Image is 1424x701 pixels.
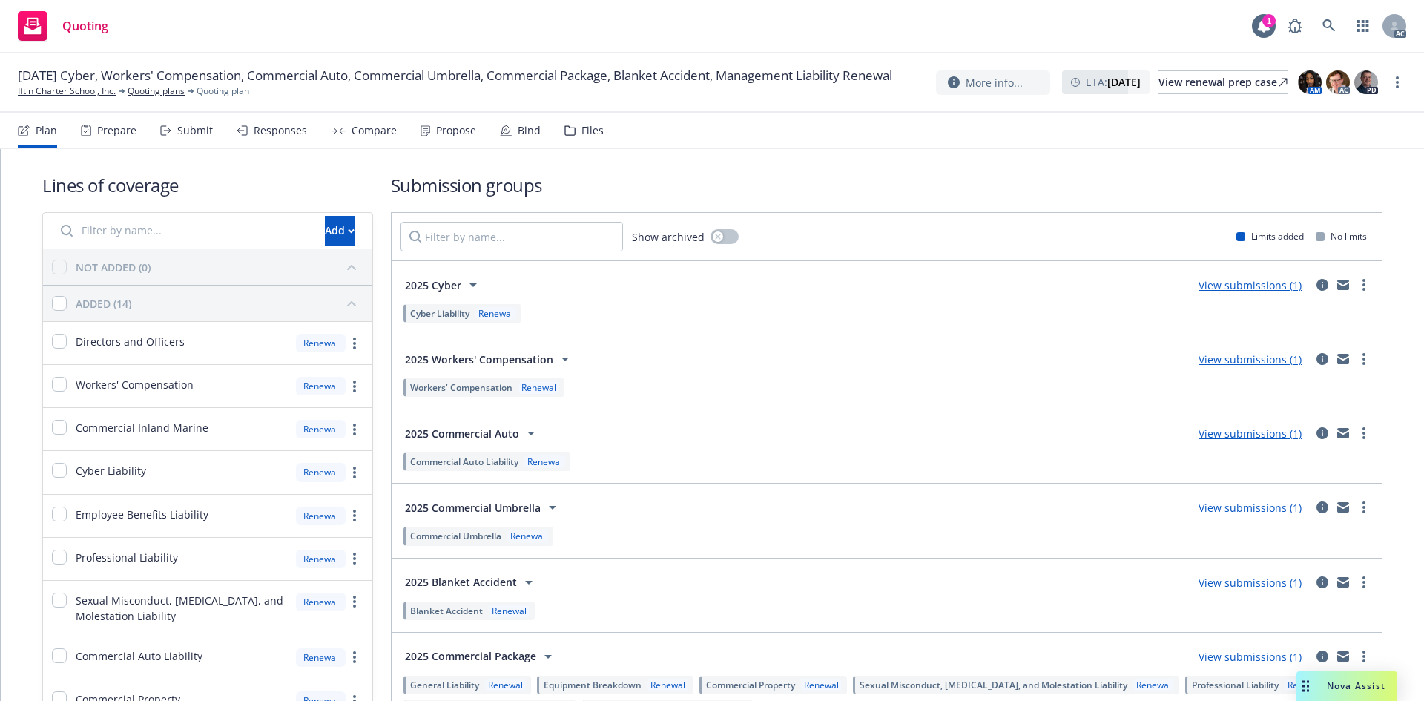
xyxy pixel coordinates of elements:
[346,421,363,438] a: more
[507,530,548,542] div: Renewal
[410,679,479,691] span: General Liability
[12,5,114,47] a: Quoting
[1313,276,1331,294] a: circleInformation
[410,605,483,617] span: Blanket Accident
[346,507,363,524] a: more
[197,85,249,98] span: Quoting plan
[647,679,688,691] div: Renewal
[76,377,194,392] span: Workers' Compensation
[489,605,530,617] div: Renewal
[1388,73,1406,91] a: more
[1296,671,1315,701] div: Drag to move
[1326,70,1350,94] img: photo
[76,296,131,312] div: ADDED (14)
[1354,70,1378,94] img: photo
[1199,352,1302,366] a: View submissions (1)
[1334,648,1352,665] a: mail
[18,67,892,85] span: [DATE] Cyber, Workers' Compensation, Commercial Auto, Commercial Umbrella, Commercial Package, Bl...
[632,229,705,245] span: Show archived
[296,377,346,395] div: Renewal
[296,648,346,667] div: Renewal
[62,20,108,32] span: Quoting
[42,173,373,197] h1: Lines of coverage
[296,420,346,438] div: Renewal
[97,125,136,136] div: Prepare
[405,574,517,590] span: 2025 Blanket Accident
[1313,648,1331,665] a: circleInformation
[1236,230,1304,243] div: Limits added
[1285,679,1325,691] div: Renewal
[436,125,476,136] div: Propose
[1355,350,1373,368] a: more
[346,335,363,352] a: more
[706,679,795,691] span: Commercial Property
[400,642,561,671] button: 2025 Commercial Package
[1334,350,1352,368] a: mail
[410,307,469,320] span: Cyber Liability
[410,455,518,468] span: Commercial Auto Liability
[296,334,346,352] div: Renewal
[1334,498,1352,516] a: mail
[405,648,536,664] span: 2025 Commercial Package
[1158,71,1288,93] div: View renewal prep case
[325,217,355,245] div: Add
[1355,424,1373,442] a: more
[400,344,578,374] button: 2025 Workers' Compensation
[400,222,623,251] input: Filter by name...
[1158,70,1288,94] a: View renewal prep case
[76,507,208,522] span: Employee Benefits Liability
[128,85,185,98] a: Quoting plans
[346,648,363,666] a: more
[346,550,363,567] a: more
[1192,679,1279,691] span: Professional Liability
[76,550,178,565] span: Professional Liability
[346,378,363,395] a: more
[400,418,544,448] button: 2025 Commercial Auto
[1348,11,1378,41] a: Switch app
[296,550,346,568] div: Renewal
[18,85,116,98] a: Iftin Charter School, Inc.
[1314,11,1344,41] a: Search
[1334,276,1352,294] a: mail
[1355,573,1373,591] a: more
[1199,576,1302,590] a: View submissions (1)
[177,125,213,136] div: Submit
[1199,278,1302,292] a: View submissions (1)
[1199,427,1302,441] a: View submissions (1)
[1313,498,1331,516] a: circleInformation
[1355,498,1373,516] a: more
[1280,11,1310,41] a: Report a Bug
[296,593,346,611] div: Renewal
[544,679,642,691] span: Equipment Breakdown
[1313,424,1331,442] a: circleInformation
[1199,650,1302,664] a: View submissions (1)
[346,464,363,481] a: more
[860,679,1127,691] span: Sexual Misconduct, [MEDICAL_DATA], and Molestation Liability
[405,352,553,367] span: 2025 Workers' Compensation
[518,381,559,394] div: Renewal
[76,292,363,315] button: ADDED (14)
[76,420,208,435] span: Commercial Inland Marine
[76,334,185,349] span: Directors and Officers
[1133,679,1174,691] div: Renewal
[1334,424,1352,442] a: mail
[1086,74,1141,90] span: ETA :
[1107,75,1141,89] strong: [DATE]
[801,679,842,691] div: Renewal
[581,125,604,136] div: Files
[410,381,512,394] span: Workers' Compensation
[485,679,526,691] div: Renewal
[1313,350,1331,368] a: circleInformation
[254,125,307,136] div: Responses
[1355,276,1373,294] a: more
[296,463,346,481] div: Renewal
[524,455,565,468] div: Renewal
[76,463,146,478] span: Cyber Liability
[1199,501,1302,515] a: View submissions (1)
[475,307,516,320] div: Renewal
[391,173,1382,197] h1: Submission groups
[405,500,541,516] span: 2025 Commercial Umbrella
[76,648,202,664] span: Commercial Auto Liability
[325,216,355,246] button: Add
[76,260,151,275] div: NOT ADDED (0)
